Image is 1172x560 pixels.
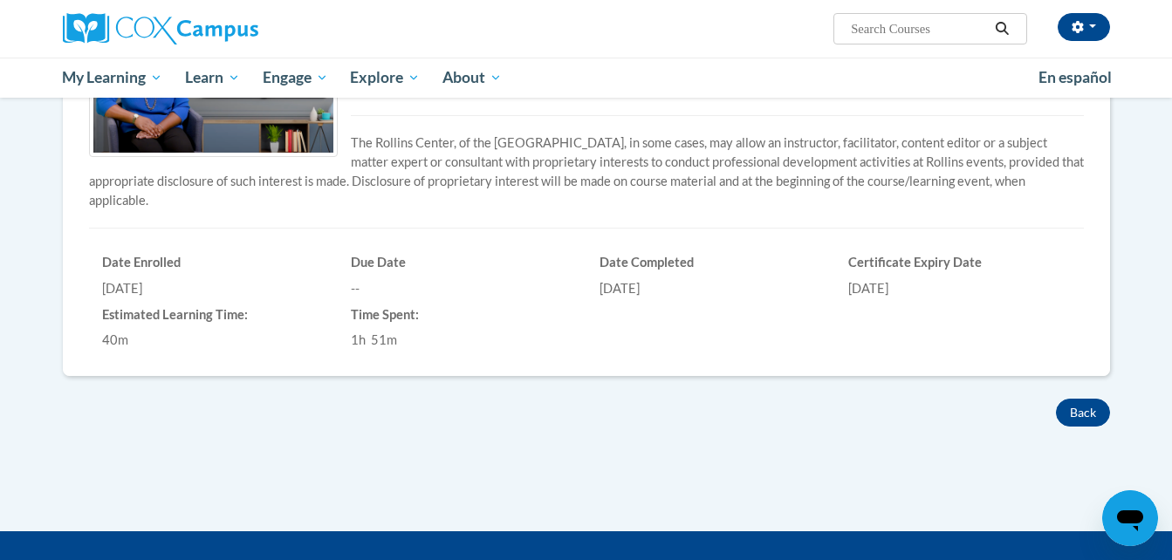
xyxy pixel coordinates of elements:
h6: Date Enrolled [102,255,325,270]
iframe: Button to launch messaging window [1102,490,1158,546]
h6: Certificate Expiry Date [848,255,1071,270]
input: Search Courses [849,18,989,39]
span: Engage [263,67,328,88]
span: Learn [185,67,240,88]
div: 40m [102,331,325,350]
a: Explore [339,58,431,98]
div: [DATE] [600,279,822,298]
a: En español [1027,59,1123,96]
div: [DATE] [848,279,1071,298]
div: Main menu [37,58,1136,98]
div: [DATE] [102,279,325,298]
a: Cox Campus [63,13,394,44]
span: En español [1038,68,1112,86]
h6: Estimated Learning Time: [102,307,325,323]
button: Search [989,18,1015,39]
a: Learn [174,58,251,98]
h6: Date Completed [600,255,822,270]
span: My Learning [62,67,162,88]
button: Account Settings [1058,13,1110,41]
a: My Learning [51,58,175,98]
a: Engage [251,58,339,98]
button: Back [1056,399,1110,427]
h6: Time Spent: [351,307,573,323]
span: About [442,67,502,88]
div: 1h 51m [351,331,573,350]
h6: Due Date [351,255,573,270]
span: Explore [350,67,420,88]
img: Cox Campus [63,13,258,44]
div: -- [351,279,573,298]
a: About [431,58,513,98]
p: The Rollins Center, of the [GEOGRAPHIC_DATA], in some cases, may allow an instructor, facilitator... [89,133,1084,210]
